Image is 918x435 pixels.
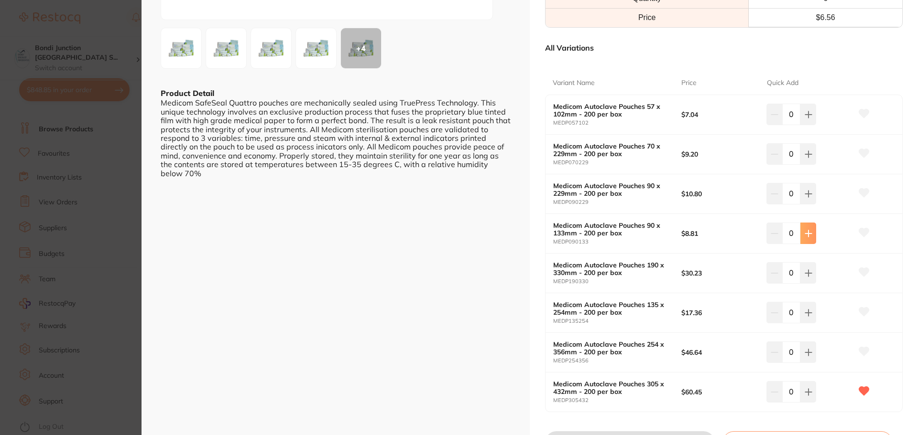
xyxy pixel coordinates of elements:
[545,43,594,53] p: All Variations
[553,78,595,88] p: Variant Name
[681,150,758,158] b: $9.20
[340,28,382,69] button: +4
[749,8,902,27] td: $ 6.56
[161,88,214,98] b: Product Detail
[164,31,198,65] img: LWpwZy01ODIxMg
[681,230,758,237] b: $8.81
[553,318,681,324] small: MEDP135254
[681,388,758,396] b: $60.45
[546,8,749,27] td: Price
[341,28,381,68] div: + 4
[681,269,758,277] b: $30.23
[553,301,668,316] b: Medicom Autoclave Pouches 135 x 254mm - 200 per box
[553,199,681,205] small: MEDP090229
[553,261,668,276] b: Medicom Autoclave Pouches 190 x 330mm - 200 per box
[209,31,243,65] img: LWpwZy01ODIxMw
[553,340,668,356] b: Medicom Autoclave Pouches 254 x 356mm - 200 per box
[767,78,798,88] p: Quick Add
[553,278,681,285] small: MEDP190330
[299,31,333,65] img: LWpwZy01ODIxNg
[681,309,758,317] b: $17.36
[553,142,668,158] b: Medicom Autoclave Pouches 70 x 229mm - 200 per box
[553,120,681,126] small: MEDP057102
[553,182,668,197] b: Medicom Autoclave Pouches 90 x 229mm - 200 per box
[254,31,288,65] img: LWpwZy01ODIxNA
[553,239,681,245] small: MEDP090133
[553,380,668,395] b: Medicom Autoclave Pouches 305 x 432mm - 200 per box
[681,111,758,118] b: $7.04
[161,98,511,178] div: Medicom SafeSeal Quattro pouches are mechanically sealed using TruePress Technology. This unique ...
[681,349,758,356] b: $46.64
[553,358,681,364] small: MEDP254356
[553,103,668,118] b: Medicom Autoclave Pouches 57 x 102mm - 200 per box
[553,159,681,166] small: MEDP070229
[681,190,758,198] b: $10.80
[681,78,697,88] p: Price
[553,397,681,403] small: MEDP305432
[553,222,668,237] b: Medicom Autoclave Pouches 90 x 133mm - 200 per box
